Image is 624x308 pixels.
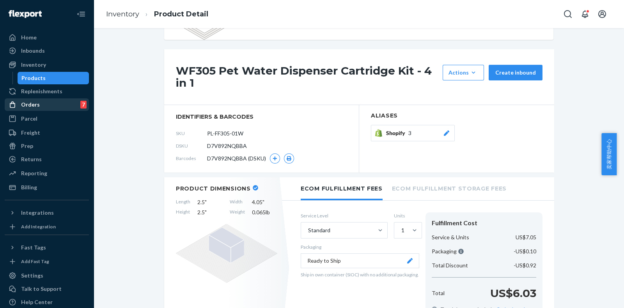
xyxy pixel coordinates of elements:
div: Reporting [21,169,47,177]
span: 2.5 [197,208,223,216]
button: Open Search Box [560,6,576,22]
a: Inbounds [5,45,89,57]
span: SKU [176,130,207,137]
h2: Aliases [371,113,542,119]
span: " [262,199,264,205]
a: Orders7 [5,98,89,111]
p: -US$0.92 [514,262,536,269]
div: Add Fast Tag [21,258,49,265]
div: Fulfillment Cost [432,219,536,228]
p: Packaging [432,247,464,255]
a: Products [18,72,89,84]
img: Flexport logo [9,10,42,18]
button: Open account menu [594,6,610,22]
button: Shopify3 [371,125,455,141]
span: Weight [230,208,245,216]
span: Length [176,198,190,206]
div: Inbounds [21,47,45,55]
h2: Product Dimensions [176,185,251,192]
div: Inventory [21,61,46,69]
span: D7V892NQBBA [207,142,247,150]
div: Help Center [21,298,53,306]
div: Talk to Support [21,285,62,293]
a: Replenishments [5,85,89,98]
a: Inventory [5,59,89,71]
button: Create inbound [489,65,542,80]
div: 1 [401,226,404,234]
span: Barcodes [176,155,207,162]
a: Talk to Support [5,283,89,295]
li: Ecom Fulfillment Storage Fees [392,177,507,199]
div: Products [21,74,46,82]
p: Total Discount [432,262,468,269]
a: Inventory [106,10,139,18]
a: Parcel [5,112,89,125]
div: Orders [21,101,40,109]
div: Actions [448,69,478,77]
a: Freight [5,126,89,139]
div: Fast Tags [21,244,46,251]
button: 卖家帮助中心 [601,133,617,175]
p: Total [432,289,445,297]
a: Reporting [5,167,89,180]
ol: breadcrumbs [100,3,214,26]
div: Parcel [21,115,37,123]
div: Prep [21,142,33,150]
p: Ship in own container (SIOC) with no additional packaging. [301,271,419,278]
div: 7 [80,101,87,109]
a: Billing [5,181,89,194]
span: D7V892NQBBA (DSKU) [207,155,266,162]
span: 0.065 lb [252,208,277,216]
span: " [205,209,207,215]
a: Add Fast Tag [5,257,89,266]
button: Ready to Ship [301,253,419,268]
div: Replenishments [21,87,62,95]
a: Prep [5,140,89,152]
span: DSKU [176,142,207,149]
h1: WF305 Pet Water Dispenser Cartridge Kit - 4 in 1 [176,65,439,89]
li: Ecom Fulfillment Fees [301,177,383,200]
p: Packaging [301,244,419,250]
label: Units [394,212,419,219]
a: Add Integration [5,222,89,231]
p: US$7.05 [516,233,536,241]
a: Home [5,31,89,44]
button: Integrations [5,207,89,219]
span: identifiers & barcodes [176,113,347,121]
div: Add Integration [21,223,56,230]
span: Height [176,208,190,216]
div: Freight [21,129,40,137]
span: Shopify [386,129,408,137]
p: -US$0.10 [514,247,536,255]
button: Actions [443,65,484,80]
button: Open notifications [577,6,593,22]
span: 2.5 [197,198,223,206]
a: Returns [5,153,89,166]
span: 3 [408,129,411,137]
div: Standard [308,226,330,234]
button: Close Navigation [73,6,89,22]
div: Returns [21,155,42,163]
span: 4.05 [252,198,277,206]
div: Settings [21,272,43,280]
a: Settings [5,269,89,282]
div: Integrations [21,209,54,217]
label: Service Level [301,212,388,219]
p: Service & Units [432,233,469,241]
p: US$6.03 [490,285,536,301]
div: Home [21,34,37,41]
a: Product Detail [154,10,208,18]
span: Width [230,198,245,206]
span: " [205,199,207,205]
input: Standard [307,226,308,234]
button: Fast Tags [5,241,89,254]
div: Billing [21,183,37,191]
